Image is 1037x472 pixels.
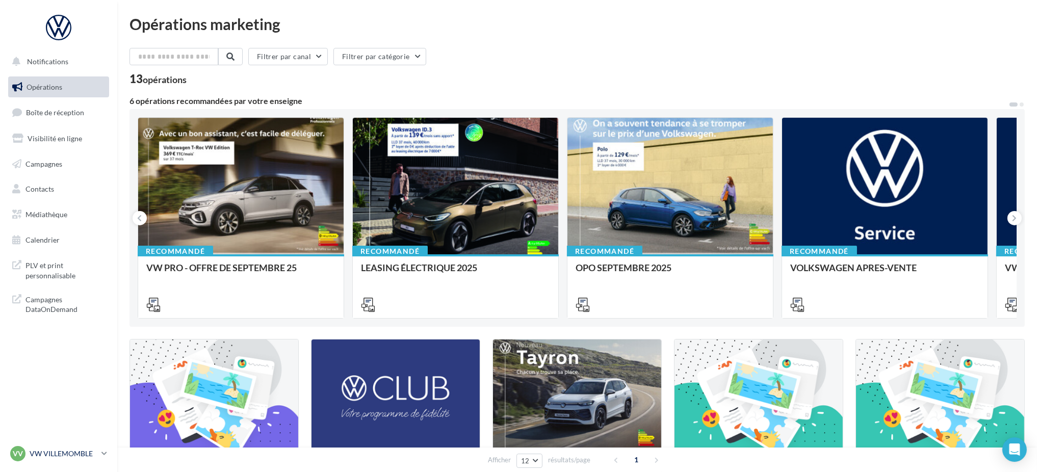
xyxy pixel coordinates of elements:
[6,128,111,149] a: Visibilité en ligne
[567,246,642,257] div: Recommandé
[576,263,765,283] div: OPO SEPTEMBRE 2025
[548,455,590,465] span: résultats/page
[25,293,105,314] span: Campagnes DataOnDemand
[143,75,187,84] div: opérations
[146,263,335,283] div: VW PRO - OFFRE DE SEPTEMBRE 25
[790,263,979,283] div: VOLKSWAGEN APRES-VENTE
[516,454,542,468] button: 12
[28,134,82,143] span: Visibilité en ligne
[26,108,84,117] span: Boîte de réception
[488,455,511,465] span: Afficher
[782,246,857,257] div: Recommandé
[6,76,111,98] a: Opérations
[6,153,111,175] a: Campagnes
[6,204,111,225] a: Médiathèque
[6,51,107,72] button: Notifications
[8,444,109,463] a: VV VW VILLEMOMBLE
[248,48,328,65] button: Filtrer par canal
[25,210,67,219] span: Médiathèque
[6,229,111,251] a: Calendrier
[25,185,54,193] span: Contacts
[13,449,23,459] span: VV
[333,48,426,65] button: Filtrer par catégorie
[129,16,1025,32] div: Opérations marketing
[25,235,60,244] span: Calendrier
[30,449,97,459] p: VW VILLEMOMBLE
[361,263,550,283] div: LEASING ÉLECTRIQUE 2025
[138,246,213,257] div: Recommandé
[25,258,105,280] span: PLV et print personnalisable
[6,178,111,200] a: Contacts
[27,57,68,66] span: Notifications
[6,289,111,319] a: Campagnes DataOnDemand
[1002,437,1027,462] div: Open Intercom Messenger
[129,73,187,85] div: 13
[27,83,62,91] span: Opérations
[521,457,530,465] span: 12
[6,101,111,123] a: Boîte de réception
[129,97,1008,105] div: 6 opérations recommandées par votre enseigne
[6,254,111,284] a: PLV et print personnalisable
[352,246,428,257] div: Recommandé
[25,159,62,168] span: Campagnes
[628,452,644,468] span: 1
